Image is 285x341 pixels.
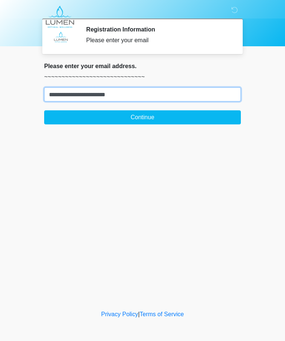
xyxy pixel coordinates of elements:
img: Agent Avatar [50,26,72,48]
a: Terms of Service [140,311,184,317]
div: Please enter your email [86,36,230,45]
p: ~~~~~~~~~~~~~~~~~~~~~~~~~~~~~ [44,73,241,81]
a: Privacy Policy [101,311,138,317]
h2: Please enter your email address. [44,63,241,70]
a: | [138,311,140,317]
img: LUMEN Optimal Wellness Logo [37,6,83,28]
button: Continue [44,110,241,124]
